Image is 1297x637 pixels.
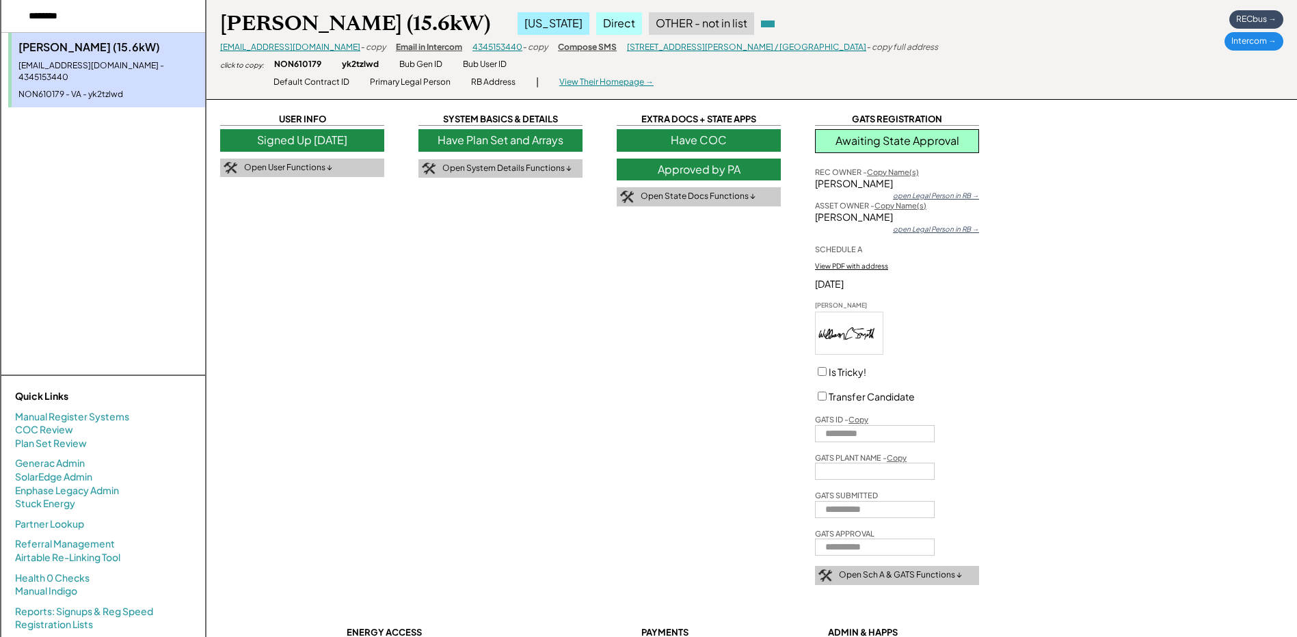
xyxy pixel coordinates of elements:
div: SYSTEM BASICS & DETAILS [418,113,583,126]
div: NON610179 - VA - yk2tzlwd [18,89,198,100]
a: [STREET_ADDRESS][PERSON_NAME] / [GEOGRAPHIC_DATA] [627,42,866,52]
div: Signed Up [DATE] [220,129,384,151]
div: EXTRA DOCS + STATE APPS [617,113,781,126]
div: Have Plan Set and Arrays [418,129,583,151]
div: open Legal Person in RB → [893,191,979,200]
div: Default Contract ID [273,77,349,88]
img: DzFYKiwUlqnhAAAAAElFTkSuQmCC [816,312,883,354]
div: Direct [596,12,642,34]
img: tool-icon.png [818,569,832,582]
div: Open State Docs Functions ↓ [641,191,756,202]
div: [PERSON_NAME] (15.6kW) [18,40,198,55]
a: Partner Lookup [15,517,84,531]
div: [PERSON_NAME] [815,177,979,191]
div: View Their Homepage → [559,77,654,88]
div: GATS SUBMITTED [815,490,878,500]
a: Health 0 Checks [15,571,90,585]
div: Quick Links [15,390,152,403]
div: Bub Gen ID [399,59,442,70]
img: tool-icon.png [422,163,436,175]
div: yk2tzlwd [342,59,379,70]
a: Referral Management [15,537,115,551]
img: tool-icon.png [620,191,634,203]
div: [EMAIL_ADDRESS][DOMAIN_NAME] - 4345153440 [18,60,198,83]
div: Open User Functions ↓ [244,162,332,174]
a: 4345153440 [472,42,522,52]
a: Airtable Re-Linking Tool [15,551,120,565]
div: SCHEDULE A [815,244,862,254]
a: Manual Register Systems [15,410,129,424]
a: SolarEdge Admin [15,470,92,484]
a: Manual Indigo [15,584,77,598]
div: Intercom → [1225,32,1283,51]
a: Registration Lists [15,618,93,632]
div: REC OWNER - [815,167,919,177]
div: GATS ID - [815,414,868,424]
div: [DATE] [815,277,979,291]
label: Is Tricky! [829,366,866,378]
u: Copy Name(s) [874,201,926,210]
div: GATS REGISTRATION [815,113,979,126]
div: ASSET OWNER - [815,200,926,211]
div: Compose SMS [558,42,617,53]
a: Stuck Energy [15,497,75,511]
div: USER INFO [220,113,384,126]
u: Copy [887,453,907,462]
div: RECbus → [1229,10,1283,29]
div: View PDF with address [815,261,888,271]
div: Bub User ID [463,59,507,70]
img: tool-icon.png [224,162,237,174]
div: open Legal Person in RB → [893,224,979,234]
div: [US_STATE] [518,12,589,34]
div: - copy [360,42,386,53]
div: Open System Details Functions ↓ [442,163,572,174]
label: Transfer Candidate [829,390,915,403]
div: Awaiting State Approval [815,129,979,152]
a: Generac Admin [15,457,85,470]
div: Have COC [617,129,781,151]
div: [PERSON_NAME] [815,301,883,310]
a: Reports: Signups & Reg Speed [15,605,153,619]
div: OTHER - not in list [649,12,754,34]
div: NON610179 [274,59,321,70]
div: RB Address [471,77,516,88]
u: Copy Name(s) [867,167,919,176]
a: Enphase Legacy Admin [15,484,119,498]
div: | [536,75,539,89]
div: GATS PLANT NAME - [815,452,907,463]
u: Copy [848,415,868,424]
div: Primary Legal Person [370,77,451,88]
a: [EMAIL_ADDRESS][DOMAIN_NAME] [220,42,360,52]
div: Approved by PA [617,159,781,180]
div: Email in Intercom [396,42,462,53]
div: [PERSON_NAME] [815,211,979,224]
div: Open Sch A & GATS Functions ↓ [839,569,962,581]
div: GATS APPROVAL [815,528,874,539]
a: COC Review [15,423,73,437]
a: Plan Set Review [15,437,87,450]
div: - copy full address [866,42,938,53]
div: - copy [522,42,548,53]
div: click to copy: [220,60,264,70]
div: [PERSON_NAME] (15.6kW) [220,10,490,37]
